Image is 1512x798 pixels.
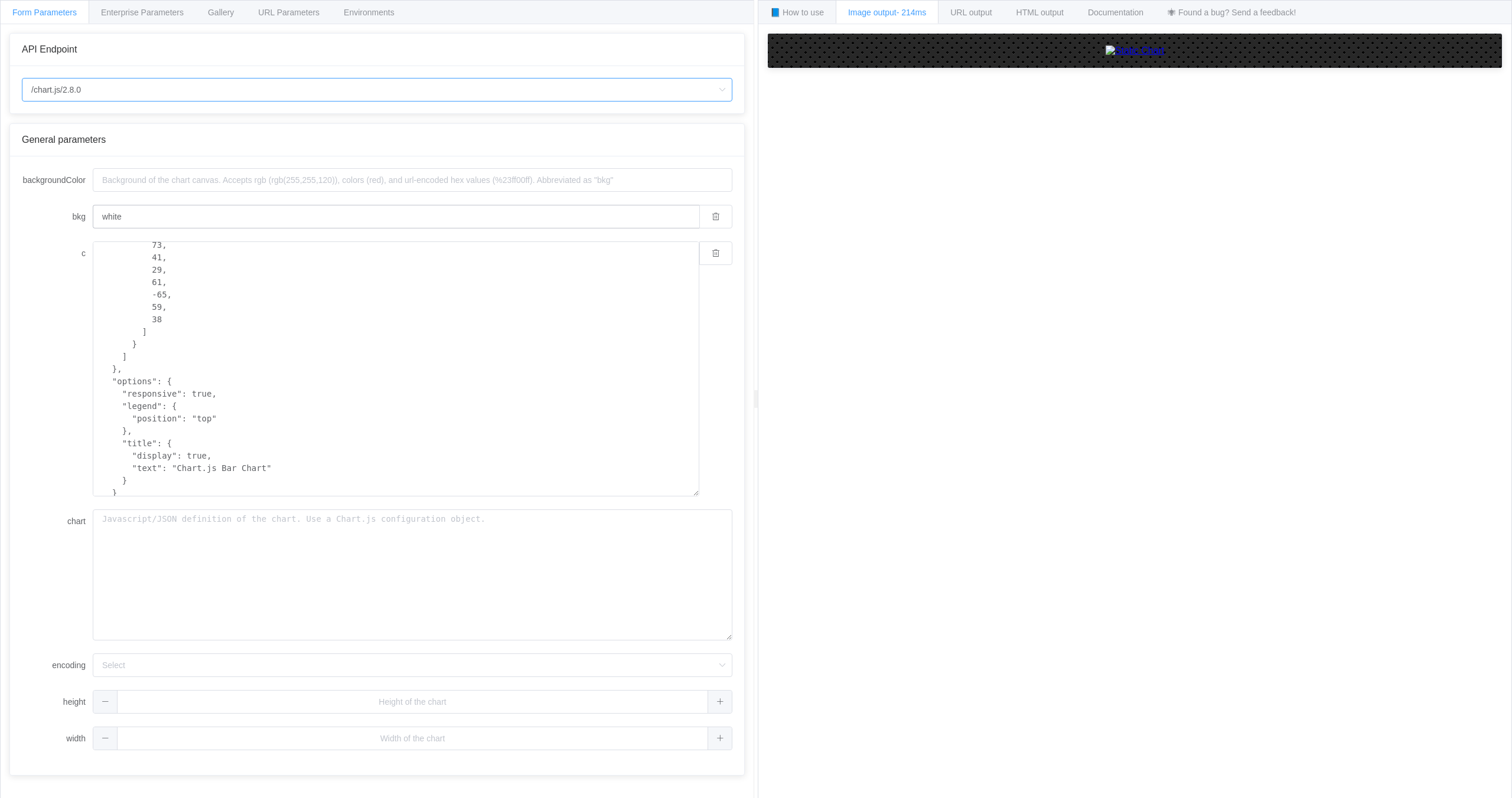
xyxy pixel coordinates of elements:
span: 📘 How to use [770,8,824,17]
span: Gallery [208,8,234,17]
span: URL output [950,8,992,17]
span: - 214ms [897,8,927,17]
input: Width of the chart [93,727,732,750]
span: Image output [848,8,926,17]
label: c [22,241,93,265]
img: Static Chart [1106,45,1165,56]
input: Background of the chart canvas. Accepts rgb (rgb(255,255,120)), colors (red), and url-encoded hex... [93,205,699,228]
span: API Endpoint [22,44,77,54]
span: Documentation [1088,8,1143,17]
label: backgroundColor [22,168,93,192]
span: 🕷 Found a bug? Send a feedback! [1168,8,1296,17]
label: width [22,727,93,750]
span: General parameters [22,135,106,145]
a: Static Chart [780,45,1490,56]
label: bkg [22,205,93,228]
span: Environments [344,8,395,17]
input: Select [22,78,732,102]
span: Enterprise Parameters [101,8,184,17]
input: Height of the chart [93,690,732,714]
label: chart [22,509,93,533]
input: Select [93,653,732,677]
input: Background of the chart canvas. Accepts rgb (rgb(255,255,120)), colors (red), and url-encoded hex... [93,168,732,192]
label: encoding [22,653,93,677]
span: Form Parameters [12,8,77,17]
span: HTML output [1016,8,1064,17]
label: height [22,690,93,714]
span: URL Parameters [258,8,320,17]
